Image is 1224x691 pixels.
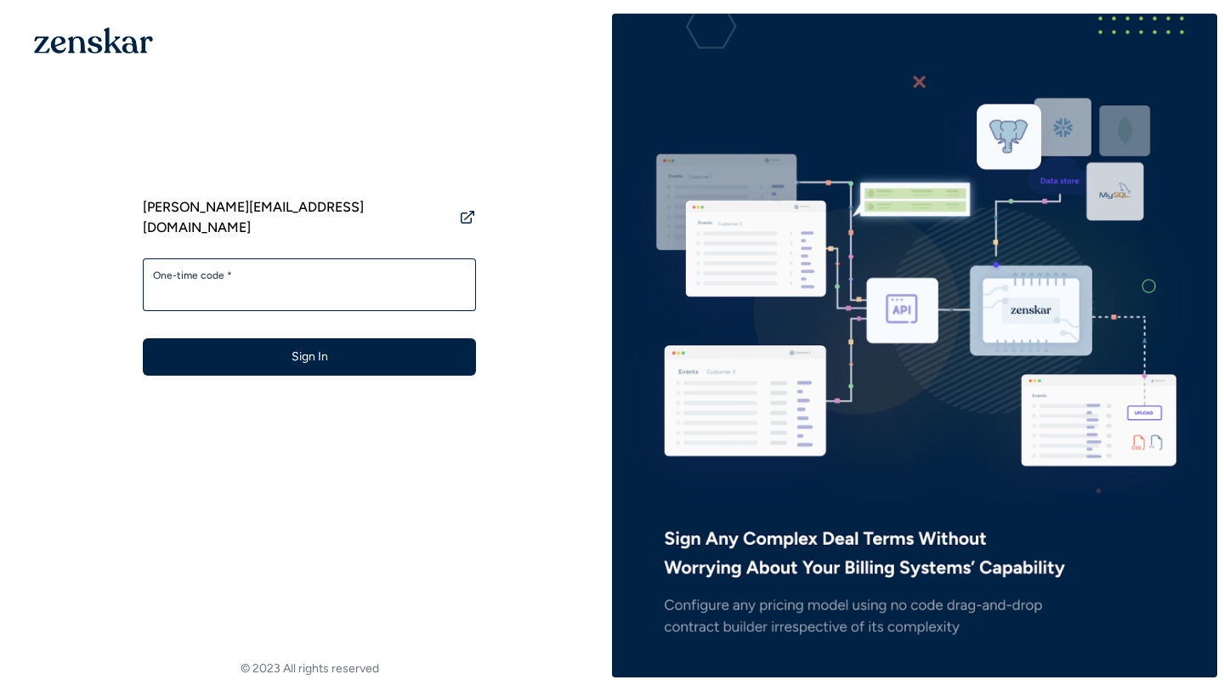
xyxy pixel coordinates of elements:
button: Sign In [143,338,476,376]
span: [PERSON_NAME][EMAIL_ADDRESS][DOMAIN_NAME] [143,197,452,238]
footer: © 2023 All rights reserved [7,660,612,677]
label: One-time code * [153,269,466,282]
img: 1OGAJ2xQqyY4LXKgY66KYq0eOWRCkrZdAb3gUhuVAqdWPZE9SRJmCz+oDMSn4zDLXe31Ii730ItAGKgCKgCCgCikA4Av8PJUP... [34,27,153,54]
